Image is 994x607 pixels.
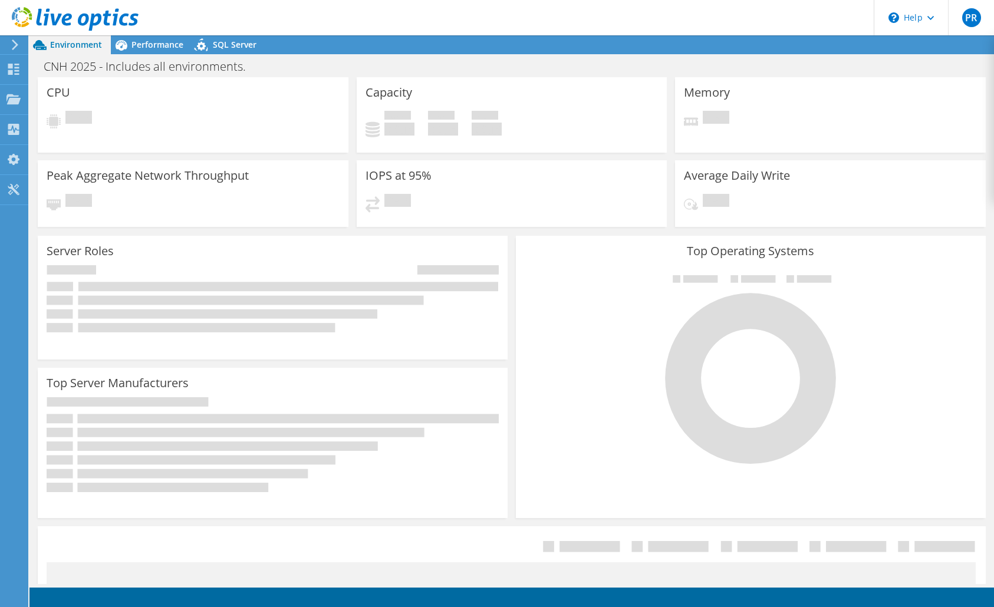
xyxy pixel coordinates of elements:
[962,8,981,27] span: PR
[65,194,92,210] span: Pending
[684,86,730,99] h3: Memory
[213,39,256,50] span: SQL Server
[131,39,183,50] span: Performance
[384,111,411,123] span: Used
[384,123,414,136] h4: 0 GiB
[472,123,502,136] h4: 0 GiB
[384,194,411,210] span: Pending
[684,169,790,182] h3: Average Daily Write
[38,60,264,73] h1: CNH 2025 - Includes all environments.
[47,86,70,99] h3: CPU
[472,111,498,123] span: Total
[428,123,458,136] h4: 0 GiB
[47,245,114,258] h3: Server Roles
[428,111,455,123] span: Free
[50,39,102,50] span: Environment
[366,86,412,99] h3: Capacity
[525,245,977,258] h3: Top Operating Systems
[366,169,432,182] h3: IOPS at 95%
[47,169,249,182] h3: Peak Aggregate Network Throughput
[47,377,189,390] h3: Top Server Manufacturers
[703,194,729,210] span: Pending
[703,111,729,127] span: Pending
[888,12,899,23] svg: \n
[65,111,92,127] span: Pending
